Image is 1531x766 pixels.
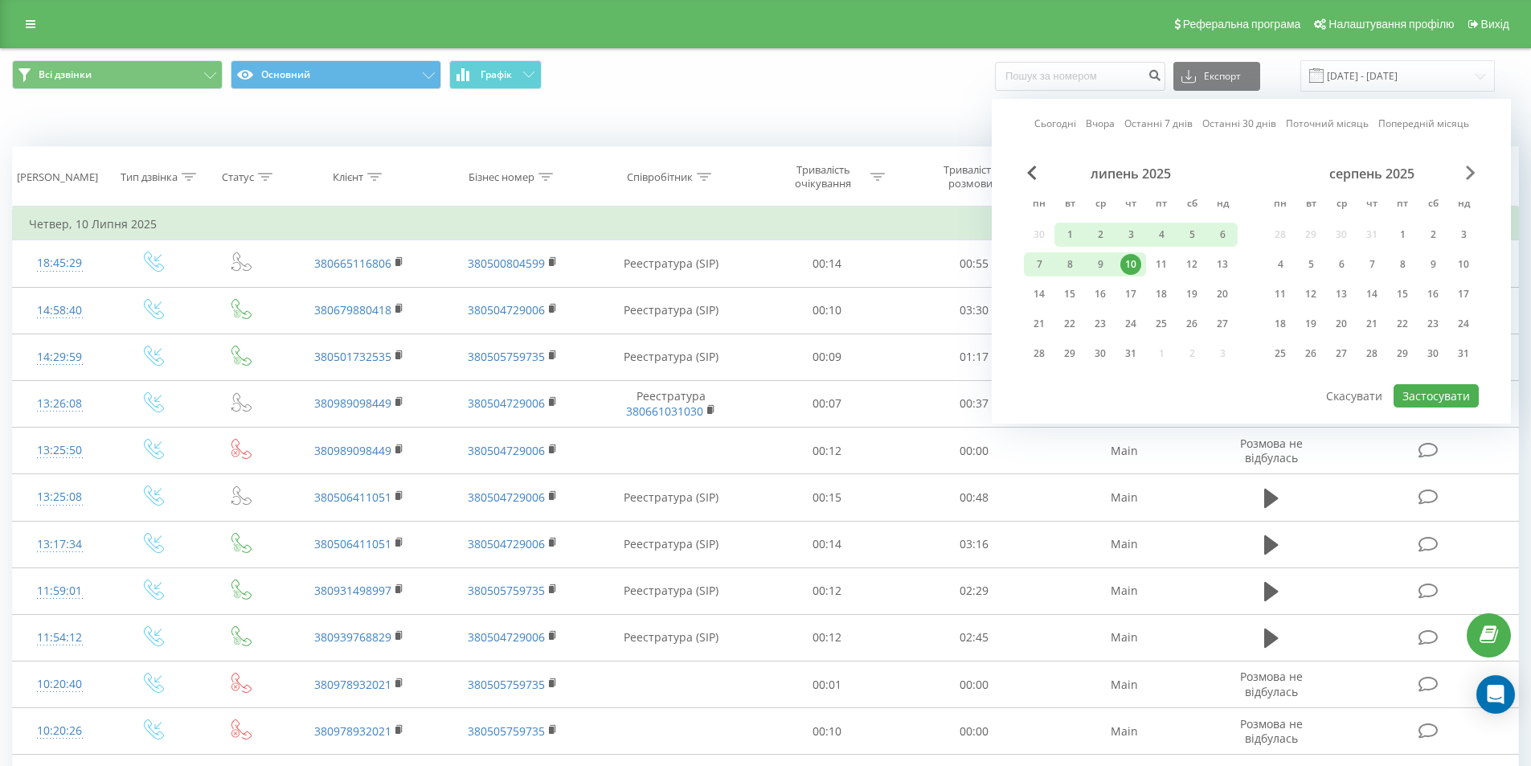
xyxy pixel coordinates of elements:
div: 2 [1423,224,1443,245]
a: Вчора [1086,116,1115,131]
td: Main [1047,708,1200,755]
a: 380661031030 [626,403,703,419]
div: 15 [1392,284,1413,305]
td: Main [1047,662,1200,708]
div: сб 26 лип 2025 р. [1177,312,1207,336]
div: 3 [1453,224,1474,245]
td: 00:10 [754,708,901,755]
div: 31 [1453,343,1474,364]
div: ср 30 лип 2025 р. [1085,342,1116,366]
td: 00:14 [754,240,901,287]
div: 25 [1151,313,1172,334]
div: 19 [1181,284,1202,305]
div: пн 14 лип 2025 р. [1024,282,1054,306]
div: чт 28 серп 2025 р. [1357,342,1387,366]
div: 14:29:59 [29,342,91,373]
div: чт 31 лип 2025 р. [1116,342,1146,366]
div: 4 [1270,254,1291,275]
a: 380931498997 [314,583,391,598]
div: вт 26 серп 2025 р. [1296,342,1326,366]
div: Тривалість очікування [780,163,866,190]
div: ср 6 серп 2025 р. [1326,252,1357,276]
td: 02:45 [901,614,1048,661]
div: 27 [1212,313,1233,334]
abbr: субота [1180,193,1204,217]
div: сб 9 серп 2025 р. [1418,252,1448,276]
div: пн 28 лип 2025 р. [1024,342,1054,366]
div: Співробітник [627,170,693,184]
div: нд 31 серп 2025 р. [1448,342,1479,366]
abbr: субота [1421,193,1445,217]
div: пн 21 лип 2025 р. [1024,312,1054,336]
div: 1 [1059,224,1080,245]
div: пн 11 серп 2025 р. [1265,282,1296,306]
div: пт 18 лип 2025 р. [1146,282,1177,306]
td: Четвер, 10 Липня 2025 [13,208,1519,240]
div: 20 [1331,313,1352,334]
div: сб 30 серп 2025 р. [1418,342,1448,366]
div: нд 17 серп 2025 р. [1448,282,1479,306]
div: Open Intercom Messenger [1476,675,1515,714]
div: 30 [1090,343,1111,364]
div: чт 21 серп 2025 р. [1357,312,1387,336]
div: чт 10 лип 2025 р. [1116,252,1146,276]
div: 18 [1151,284,1172,305]
abbr: четвер [1360,193,1384,217]
div: 13 [1331,284,1352,305]
div: 8 [1059,254,1080,275]
a: 380665116806 [314,256,391,271]
a: 380506411051 [314,536,391,551]
div: ср 20 серп 2025 р. [1326,312,1357,336]
div: нд 10 серп 2025 р. [1448,252,1479,276]
div: 17 [1453,284,1474,305]
span: Розмова не відбулась [1240,436,1303,465]
div: 29 [1059,343,1080,364]
td: 00:12 [754,567,901,614]
td: Реестратура [589,380,754,427]
div: пт 4 лип 2025 р. [1146,223,1177,247]
div: 26 [1181,313,1202,334]
a: 380501732535 [314,349,391,364]
td: Реестратура (SIP) [589,521,754,567]
td: 00:00 [901,708,1048,755]
a: Останні 7 днів [1124,116,1193,131]
div: 23 [1423,313,1443,334]
td: 00:07 [754,380,901,427]
div: 26 [1300,343,1321,364]
a: 380505759735 [468,349,545,364]
td: 00:10 [754,287,901,334]
a: 380504729006 [468,490,545,505]
a: 380504729006 [468,302,545,317]
div: пт 11 лип 2025 р. [1146,252,1177,276]
a: 380989098449 [314,443,391,458]
a: 380504729006 [468,536,545,551]
div: 3 [1120,224,1141,245]
div: 16 [1090,284,1111,305]
a: Останні 30 днів [1202,116,1276,131]
td: 00:37 [901,380,1048,427]
div: 14 [1361,284,1382,305]
div: 30 [1423,343,1443,364]
a: 380504729006 [468,395,545,411]
div: чт 14 серп 2025 р. [1357,282,1387,306]
abbr: п’ятниця [1390,193,1414,217]
td: 01:17 [901,334,1048,380]
div: 29 [1392,343,1413,364]
div: пт 29 серп 2025 р. [1387,342,1418,366]
div: 13:26:08 [29,388,91,420]
a: 380978932021 [314,723,391,739]
abbr: середа [1329,193,1353,217]
span: Previous Month [1027,166,1037,180]
abbr: неділя [1210,193,1234,217]
a: Сьогодні [1034,116,1076,131]
td: 00:01 [754,662,901,708]
div: 24 [1120,313,1141,334]
td: Реестратура (SIP) [589,474,754,521]
div: 15 [1059,284,1080,305]
a: 380978932021 [314,677,391,692]
div: [PERSON_NAME] [17,170,98,184]
div: 11 [1270,284,1291,305]
span: Розмова не відбулась [1240,716,1303,746]
div: пн 4 серп 2025 р. [1265,252,1296,276]
div: 12 [1181,254,1202,275]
